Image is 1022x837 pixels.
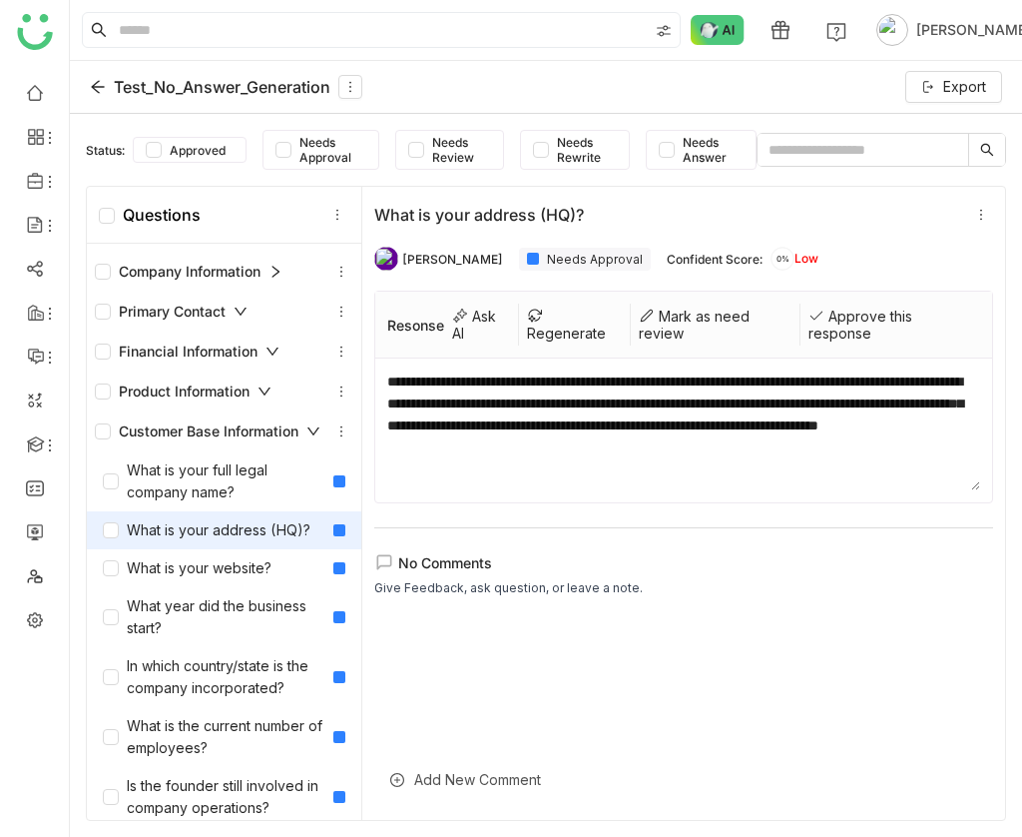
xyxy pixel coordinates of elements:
div: Primary Contact [87,292,361,332]
div: Regenerate [519,304,631,346]
span: Needs Answer [675,135,744,165]
div: Status: [86,143,125,158]
div: Company Information [87,252,361,292]
div: Test_No_Answer_Generation [90,75,362,99]
img: help.svg [826,22,846,42]
span: 0% [770,255,794,263]
div: What is your address (HQ)? [103,519,310,541]
div: Add New Comment [374,755,993,804]
div: Customer Base Information [95,420,320,442]
div: Give Feedback, ask question, or leave a note. [374,578,643,598]
span: Export [943,76,986,98]
div: Is the founder still involved in company operations? [103,775,325,819]
img: search-type.svg [656,23,672,39]
div: Customer Base Information [87,412,361,451]
div: What is your website? [103,557,271,579]
div: Company Information [95,261,282,283]
div: Approve this response [800,304,980,346]
span: Needs Rewrite [549,135,618,165]
img: ask-buddy-normal.svg [691,15,745,45]
div: Primary Contact [95,301,248,323]
div: What is your address (HQ)? [374,205,961,225]
div: Ask AI [444,304,519,346]
span: No Comments [398,554,492,571]
div: [PERSON_NAME] [402,252,503,267]
div: Low [770,247,818,271]
button: Export [905,71,1002,103]
div: What is the current number of employees? [103,715,325,759]
div: Mark as need review [631,304,800,346]
div: Needs Approval [519,248,651,271]
span: Needs Approval [291,135,366,165]
span: Approved [162,143,234,158]
img: logo [17,14,53,50]
div: What is your full legal company name? [103,459,325,503]
div: What year did the business start? [103,595,325,639]
div: In which country/state is the company incorporated? [103,655,325,699]
img: lms-comment.svg [374,552,394,572]
div: Questions [99,205,201,225]
div: Confident Score: [667,252,763,267]
img: avatar [876,14,908,46]
div: Financial Information [87,332,361,372]
div: Resonse [387,317,444,334]
div: Product Information [87,372,361,412]
div: Product Information [95,381,271,403]
img: 671209acaf585a2378d5d1f7 [374,247,398,271]
div: Financial Information [95,341,279,363]
span: Needs Review [424,135,491,165]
